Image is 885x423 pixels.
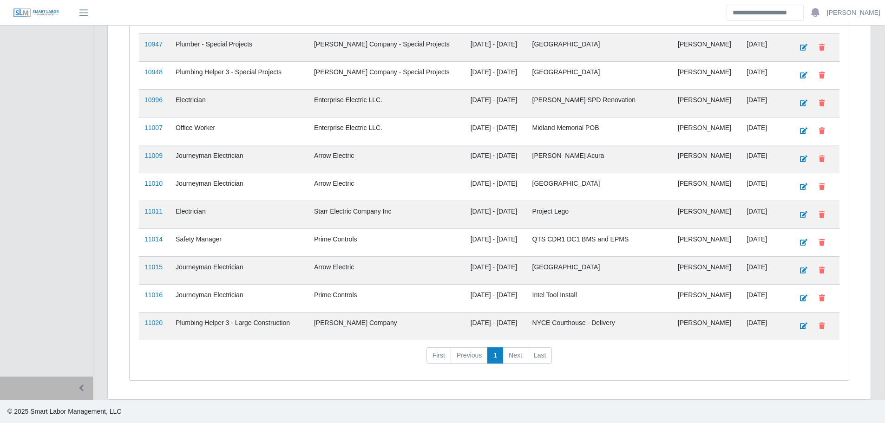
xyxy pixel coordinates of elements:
[672,61,741,89] td: [PERSON_NAME]
[487,347,503,364] a: 1
[527,173,672,201] td: [GEOGRAPHIC_DATA]
[308,61,465,89] td: [PERSON_NAME] Company - Special Projects
[465,256,527,284] td: [DATE] - [DATE]
[144,96,163,104] a: 10996
[527,228,672,256] td: QTS CDR1 DC1 BMS and EPMS
[672,33,741,61] td: [PERSON_NAME]
[308,33,465,61] td: [PERSON_NAME] Company - Special Projects
[465,89,527,117] td: [DATE] - [DATE]
[741,312,788,340] td: [DATE]
[672,89,741,117] td: [PERSON_NAME]
[527,61,672,89] td: [GEOGRAPHIC_DATA]
[144,208,163,215] a: 11011
[527,117,672,145] td: Midland Memorial POB
[170,201,308,228] td: Electrician
[672,201,741,228] td: [PERSON_NAME]
[308,173,465,201] td: Arrow Electric
[527,256,672,284] td: [GEOGRAPHIC_DATA]
[170,89,308,117] td: Electrician
[741,61,788,89] td: [DATE]
[527,312,672,340] td: NYCE Courthouse - Delivery
[741,145,788,173] td: [DATE]
[672,312,741,340] td: [PERSON_NAME]
[7,408,121,415] span: © 2025 Smart Labor Management, LLC
[308,312,465,340] td: [PERSON_NAME] Company
[144,40,163,48] a: 10947
[465,228,527,256] td: [DATE] - [DATE]
[672,117,741,145] td: [PERSON_NAME]
[144,124,163,131] a: 11007
[144,180,163,187] a: 11010
[170,312,308,340] td: Plumbing Helper 3 - Large Construction
[170,228,308,256] td: Safety Manager
[144,291,163,299] a: 11016
[727,5,804,21] input: Search
[465,117,527,145] td: [DATE] - [DATE]
[144,263,163,271] a: 11015
[308,201,465,228] td: Starr Electric Company Inc
[465,33,527,61] td: [DATE] - [DATE]
[465,61,527,89] td: [DATE] - [DATE]
[465,312,527,340] td: [DATE] - [DATE]
[527,201,672,228] td: Project Lego
[465,173,527,201] td: [DATE] - [DATE]
[672,173,741,201] td: [PERSON_NAME]
[741,284,788,312] td: [DATE]
[308,284,465,312] td: Prime Controls
[144,68,163,76] a: 10948
[465,284,527,312] td: [DATE] - [DATE]
[527,89,672,117] td: [PERSON_NAME] SPD Renovation
[308,89,465,117] td: Enterprise Electric LLC.
[308,117,465,145] td: Enterprise Electric LLC.
[13,8,59,18] img: SLM Logo
[741,117,788,145] td: [DATE]
[527,33,672,61] td: [GEOGRAPHIC_DATA]
[170,145,308,173] td: Journeyman Electrician
[144,235,163,243] a: 11014
[741,256,788,284] td: [DATE]
[170,61,308,89] td: Plumbing Helper 3 - Special Projects
[465,201,527,228] td: [DATE] - [DATE]
[170,256,308,284] td: Journeyman Electrician
[672,284,741,312] td: [PERSON_NAME]
[741,173,788,201] td: [DATE]
[139,347,839,371] nav: pagination
[170,117,308,145] td: Office Worker
[527,284,672,312] td: Intel Tool Install
[308,145,465,173] td: Arrow Electric
[170,284,308,312] td: Journeyman Electrician
[170,173,308,201] td: Journeyman Electrician
[741,33,788,61] td: [DATE]
[465,145,527,173] td: [DATE] - [DATE]
[741,89,788,117] td: [DATE]
[741,201,788,228] td: [DATE]
[672,228,741,256] td: [PERSON_NAME]
[672,145,741,173] td: [PERSON_NAME]
[308,256,465,284] td: Arrow Electric
[827,8,880,18] a: [PERSON_NAME]
[741,228,788,256] td: [DATE]
[527,145,672,173] td: [PERSON_NAME] Acura
[144,319,163,326] a: 11020
[170,33,308,61] td: Plumber - Special Projects
[308,228,465,256] td: Prime Controls
[672,256,741,284] td: [PERSON_NAME]
[144,152,163,159] a: 11009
